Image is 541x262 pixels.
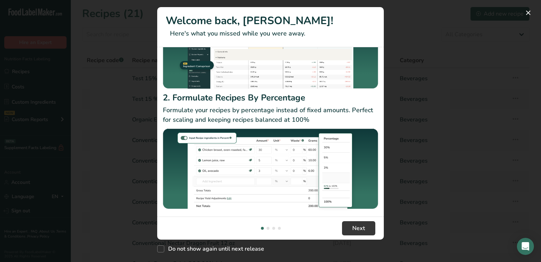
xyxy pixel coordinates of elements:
[166,29,375,38] p: Here's what you missed while you were away.
[166,13,375,29] h1: Welcome back, [PERSON_NAME]!
[163,8,378,89] img: Ingredient Comparison Report
[163,91,378,104] h2: 2. Formulate Recipes By Percentage
[352,224,365,233] span: Next
[342,221,375,235] button: Next
[517,238,534,255] div: Open Intercom Messenger
[164,245,264,252] span: Do not show again until next release
[163,127,378,213] img: Formulate Recipes By Percentage
[163,105,378,125] p: Formulate your recipes by percentage instead of fixed amounts. Perfect for scaling and keeping re...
